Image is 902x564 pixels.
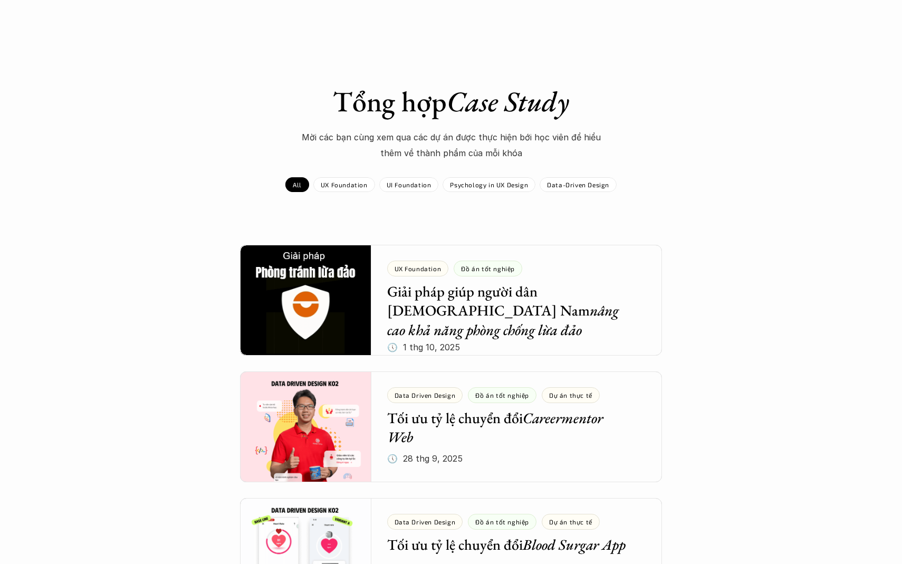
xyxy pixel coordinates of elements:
[293,181,302,188] p: All
[321,181,368,188] p: UX Foundation
[266,84,636,119] h1: Tổng hợp
[540,177,617,192] a: Data-Driven Design
[379,177,439,192] a: UI Foundation
[443,177,535,192] a: Psychology in UX Design
[240,371,662,482] a: Data Driven DesignĐồ án tốt nghiệpDự án thực tếTối ưu tỷ lệ chuyển đổiCareermentor Web🕔 28 thg 9,...
[450,181,528,188] p: Psychology in UX Design
[313,177,375,192] a: UX Foundation
[293,129,609,161] p: Mời các bạn cùng xem qua các dự án được thực hiện bới học viên để hiểu thêm về thành phẩm của mỗi...
[447,83,569,120] em: Case Study
[387,181,431,188] p: UI Foundation
[240,245,662,356] a: UX FoundationĐồ án tốt nghiệpGiải pháp giúp người dân [DEMOGRAPHIC_DATA] Namnâng cao khả năng phò...
[547,181,609,188] p: Data-Driven Design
